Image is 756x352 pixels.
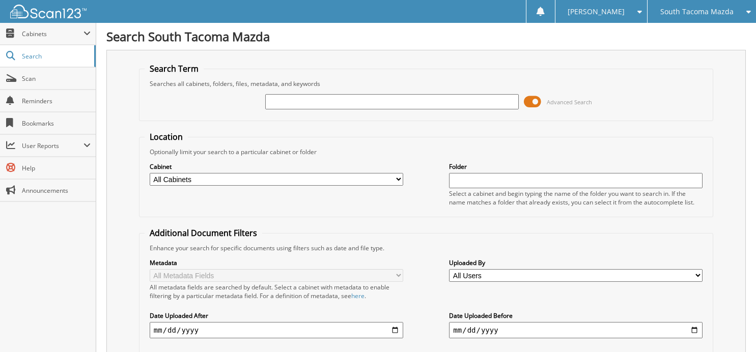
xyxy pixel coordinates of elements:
span: Cabinets [22,30,83,38]
img: scan123-logo-white.svg [10,5,87,18]
span: Reminders [22,97,91,105]
label: Cabinet [150,162,403,171]
label: Folder [449,162,703,171]
legend: Additional Document Filters [145,227,262,239]
span: Help [22,164,91,172]
span: Announcements [22,186,91,195]
label: Date Uploaded After [150,311,403,320]
legend: Location [145,131,188,142]
span: South Tacoma Mazda [660,9,734,15]
input: start [150,322,403,338]
input: end [449,322,703,338]
span: User Reports [22,141,83,150]
legend: Search Term [145,63,204,74]
h1: Search South Tacoma Mazda [106,28,746,45]
span: Scan [22,74,91,83]
div: Searches all cabinets, folders, files, metadata, and keywords [145,79,708,88]
div: Enhance your search for specific documents using filters such as date and file type. [145,244,708,252]
span: Search [22,52,89,61]
label: Date Uploaded Before [449,311,703,320]
span: [PERSON_NAME] [568,9,625,15]
div: All metadata fields are searched by default. Select a cabinet with metadata to enable filtering b... [150,283,403,300]
span: Bookmarks [22,119,91,128]
label: Metadata [150,258,403,267]
span: Advanced Search [547,98,592,106]
div: Select a cabinet and begin typing the name of the folder you want to search in. If the name match... [449,189,703,207]
div: Optionally limit your search to a particular cabinet or folder [145,148,708,156]
label: Uploaded By [449,258,703,267]
a: here [351,291,365,300]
